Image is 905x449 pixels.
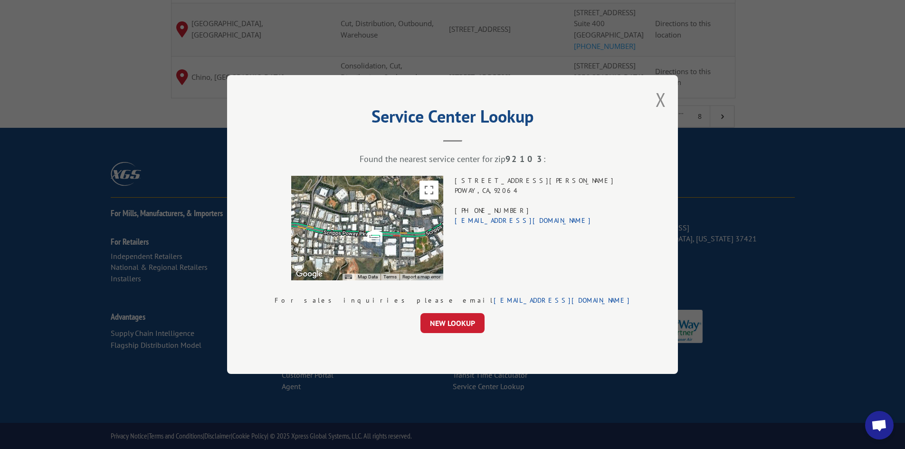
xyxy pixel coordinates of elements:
img: svg%3E [367,228,382,243]
button: Keyboard shortcuts [345,274,352,280]
button: Close modal [656,87,666,112]
strong: 92103 [505,153,543,164]
button: NEW LOOKUP [420,313,485,333]
a: [EMAIL_ADDRESS][DOMAIN_NAME] [455,216,591,225]
button: Toggle fullscreen view [419,181,438,200]
div: [STREET_ADDRESS][PERSON_NAME] POWAY , CA , 92064 [PHONE_NUMBER] [455,176,614,280]
div: Found the nearest service center for zip : [275,153,630,164]
a: Open this area in Google Maps (opens a new window) [294,268,325,280]
a: Report a map error [402,274,440,279]
a: [EMAIL_ADDRESS][DOMAIN_NAME] [494,296,630,305]
button: Map Data [358,274,378,280]
img: Google [294,268,325,280]
a: Terms [383,274,397,279]
h2: Service Center Lookup [275,110,630,128]
div: Open chat [865,411,894,439]
div: For sales inquiries please email [275,296,630,306]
